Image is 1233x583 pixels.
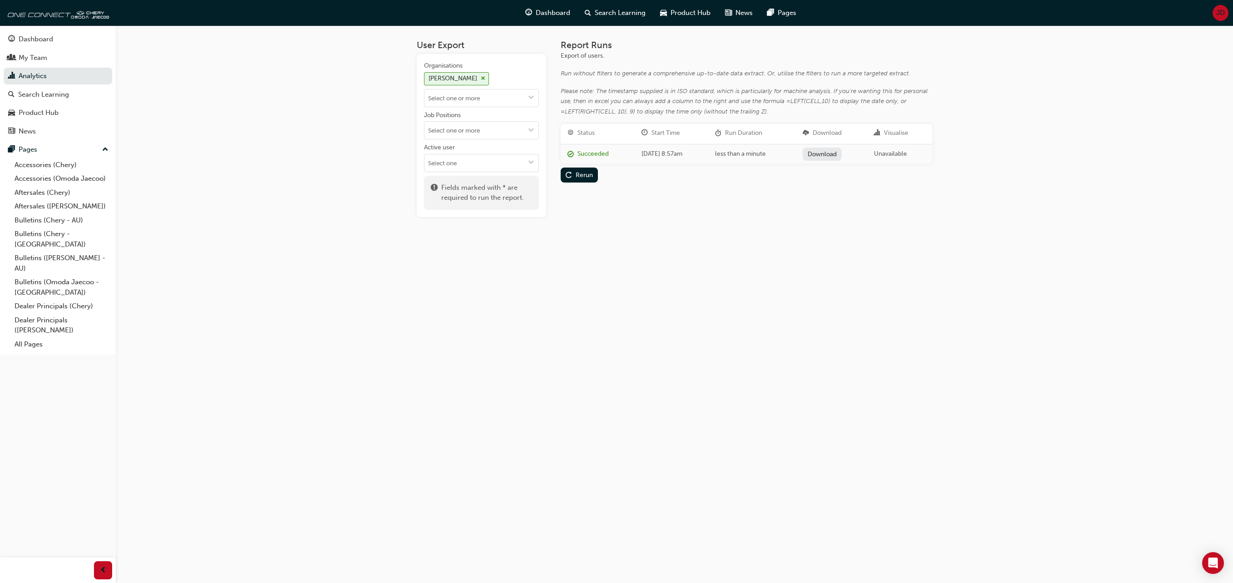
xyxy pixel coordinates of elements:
div: Run without filters to generate a comprehensive up-to-date data extract. Or, utilise the filters ... [561,69,932,79]
a: My Team [4,49,112,66]
div: Rerun [576,171,593,179]
a: Bulletins (Chery - AU) [11,213,112,227]
span: Fields marked with * are required to run the report. [441,183,532,203]
span: Product Hub [671,8,710,18]
span: prev-icon [100,565,107,576]
a: Dashboard [4,31,112,48]
a: car-iconProduct Hub [653,4,718,22]
a: Bulletins (Chery - [GEOGRAPHIC_DATA]) [11,227,112,251]
span: down-icon [528,127,534,135]
span: News [735,8,753,18]
span: car-icon [8,109,15,117]
div: Open Intercom Messenger [1202,552,1224,574]
a: Accessories (Chery) [11,158,112,172]
button: Pages [4,141,112,158]
span: exclaim-icon [431,183,438,203]
div: less than a minute [715,149,789,159]
div: [DATE] 8:57am [641,149,701,159]
a: Aftersales ([PERSON_NAME]) [11,199,112,213]
div: News [19,126,36,137]
span: Unavailable [874,150,907,158]
span: guage-icon [525,7,532,19]
a: Bulletins ([PERSON_NAME] - AU) [11,251,112,275]
a: Download [803,148,842,161]
span: down-icon [528,94,534,102]
h3: Report Runs [561,40,932,50]
input: Organisations[PERSON_NAME]cross-icontoggle menu [424,89,538,107]
span: report_succeeded-icon [567,151,574,158]
img: oneconnect [5,4,109,22]
span: search-icon [8,91,15,99]
span: pages-icon [8,146,15,154]
div: Product Hub [19,108,59,118]
div: Pages [19,144,37,155]
span: JD [1216,8,1225,18]
span: Pages [778,8,796,18]
span: Export of users. [561,52,604,59]
div: Job Positions [424,111,461,120]
button: toggle menu [524,122,538,139]
div: Visualise [884,128,908,138]
input: Active usertoggle menu [424,154,538,172]
div: Please note: The timestamp supplied is in ISO standard, which is particularly for machine analysi... [561,86,932,117]
a: Dealer Principals (Chery) [11,299,112,313]
span: clock-icon [641,129,648,137]
div: [PERSON_NAME] [429,74,477,84]
a: Aftersales (Chery) [11,186,112,200]
span: guage-icon [8,35,15,44]
button: toggle menu [524,154,538,172]
button: Rerun [561,168,598,183]
h3: User Export [417,40,546,50]
a: pages-iconPages [760,4,804,22]
span: duration-icon [715,129,721,137]
span: down-icon [528,159,534,167]
div: Active user [424,143,455,152]
a: Accessories (Omoda Jaecoo) [11,172,112,186]
a: Bulletins (Omoda Jaecoo - [GEOGRAPHIC_DATA]) [11,275,112,299]
span: people-icon [8,54,15,62]
input: Job Positionstoggle menu [424,122,538,139]
a: All Pages [11,337,112,351]
span: car-icon [660,7,667,19]
span: pages-icon [767,7,774,19]
span: Dashboard [536,8,570,18]
button: DashboardMy TeamAnalyticsSearch LearningProduct HubNews [4,29,112,141]
span: chart-icon [8,72,15,80]
span: news-icon [725,7,732,19]
div: Run Duration [725,128,762,138]
span: cross-icon [481,76,485,81]
a: Dealer Principals ([PERSON_NAME]) [11,313,112,337]
a: Product Hub [4,104,112,121]
span: download-icon [803,129,809,137]
span: replay-icon [566,172,572,180]
a: search-iconSearch Learning [577,4,653,22]
a: guage-iconDashboard [518,4,577,22]
div: Organisations [424,61,463,70]
div: Dashboard [19,34,53,44]
span: chart-icon [874,129,880,137]
span: target-icon [567,129,574,137]
a: Analytics [4,68,112,84]
div: My Team [19,53,47,63]
a: Search Learning [4,86,112,103]
a: News [4,123,112,140]
span: news-icon [8,128,15,136]
div: Search Learning [18,89,69,100]
button: JD [1213,5,1228,21]
span: up-icon [102,144,109,156]
span: search-icon [585,7,591,19]
button: toggle menu [524,89,538,107]
span: Search Learning [595,8,646,18]
div: Start Time [651,128,680,138]
a: news-iconNews [718,4,760,22]
div: Status [577,128,595,138]
div: Succeeded [577,149,609,159]
div: Download [813,128,842,138]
